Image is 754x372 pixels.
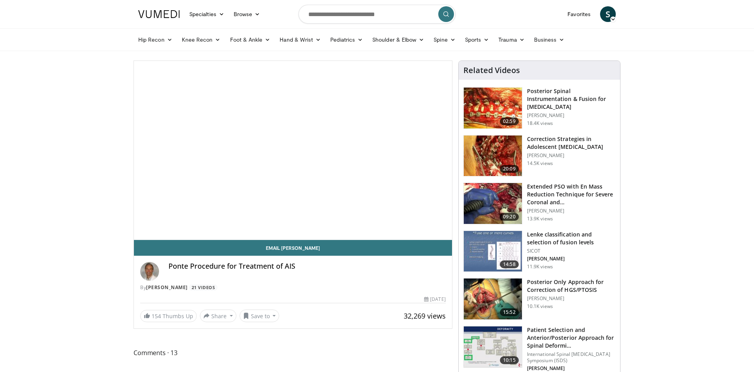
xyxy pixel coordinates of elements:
[464,136,522,176] img: newton_ais_1.png.150x105_q85_crop-smart_upscale.jpg
[240,310,280,322] button: Save to
[463,278,615,320] a: 15:52 Posterior Only Approach for Correction of HGS/PTOSIS [PERSON_NAME] 10.1K views
[404,311,446,321] span: 32,269 views
[500,213,519,221] span: 09:20
[140,284,446,291] div: By
[527,112,615,119] p: [PERSON_NAME]
[140,262,159,281] img: Avatar
[200,310,236,322] button: Share
[275,32,326,48] a: Hand & Wrist
[500,117,519,125] span: 02:59
[134,348,452,358] span: Comments 13
[429,32,460,48] a: Spine
[527,295,615,302] p: [PERSON_NAME]
[298,5,456,24] input: Search topics, interventions
[464,183,522,224] img: 306566_0000_1.png.150x105_q85_crop-smart_upscale.jpg
[500,308,519,316] span: 15:52
[500,356,519,364] span: 10:15
[146,284,188,291] a: [PERSON_NAME]
[527,120,553,126] p: 18.4K views
[527,248,615,254] p: SICOT
[600,6,616,22] a: S
[527,303,553,310] p: 10.1K views
[527,183,615,206] h3: Extended PSO with En Mass Reduction Technique for Severe Coronal and…
[177,32,225,48] a: Knee Recon
[140,310,197,322] a: 154 Thumbs Up
[527,256,615,262] p: [PERSON_NAME]
[134,32,177,48] a: Hip Recon
[527,152,615,159] p: [PERSON_NAME]
[185,6,229,22] a: Specialties
[134,240,452,256] a: Email [PERSON_NAME]
[229,6,265,22] a: Browse
[424,296,445,303] div: [DATE]
[168,262,446,271] h4: Ponte Procedure for Treatment of AIS
[500,260,519,268] span: 14:58
[326,32,368,48] a: Pediatrics
[527,216,553,222] p: 13.9K views
[527,351,615,364] p: International Spinal [MEDICAL_DATA] Symposium (ISDS)
[134,61,452,240] video-js: Video Player
[500,165,519,173] span: 20:09
[464,326,522,367] img: beefc228-5859-4966-8bc6-4c9aecbbf021.150x105_q85_crop-smart_upscale.jpg
[527,231,615,246] h3: Lenke classification and selection of fusion levels
[464,88,522,128] img: 1748410_3.png.150x105_q85_crop-smart_upscale.jpg
[464,279,522,319] img: AMFAUBLRvnRX8J4n4xMDoxOjByO_JhYE.150x105_q85_crop-smart_upscale.jpg
[494,32,529,48] a: Trauma
[463,135,615,177] a: 20:09 Correction Strategies in Adolescent [MEDICAL_DATA] [PERSON_NAME] 14.5K views
[527,135,615,151] h3: Correction Strategies in Adolescent [MEDICAL_DATA]
[138,10,180,18] img: VuMedi Logo
[463,87,615,129] a: 02:59 Posterior Spinal Instrumentation & Fusion for [MEDICAL_DATA] [PERSON_NAME] 18.4K views
[460,32,494,48] a: Sports
[529,32,569,48] a: Business
[527,87,615,111] h3: Posterior Spinal Instrumentation & Fusion for [MEDICAL_DATA]
[527,278,615,294] h3: Posterior Only Approach for Correction of HGS/PTOSIS
[463,231,615,272] a: 14:58 Lenke classification and selection of fusion levels SICOT [PERSON_NAME] 11.9K views
[368,32,429,48] a: Shoulder & Elbow
[463,183,615,224] a: 09:20 Extended PSO with En Mass Reduction Technique for Severe Coronal and… [PERSON_NAME] 13.9K v...
[527,326,615,350] h3: Patient Selection and Anterior/Posterior Approach for Spinal Deformi…
[527,208,615,214] p: [PERSON_NAME]
[527,264,553,270] p: 11.9K views
[527,365,615,372] p: [PERSON_NAME]
[463,66,520,75] h4: Related Videos
[464,231,522,272] img: 297964_0000_1.png.150x105_q85_crop-smart_upscale.jpg
[225,32,275,48] a: Foot & Ankle
[527,160,553,167] p: 14.5K views
[152,312,161,320] span: 154
[563,6,595,22] a: Favorites
[189,284,218,291] a: 21 Videos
